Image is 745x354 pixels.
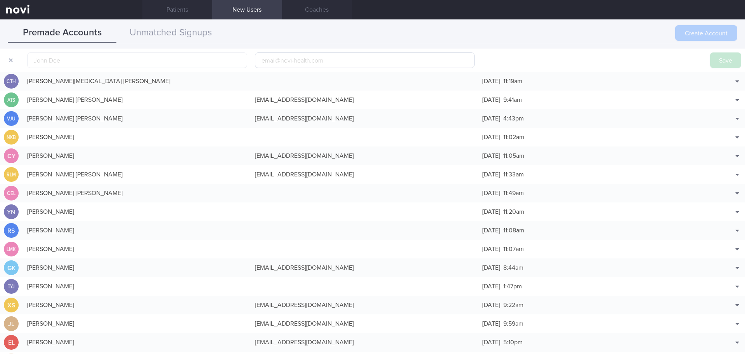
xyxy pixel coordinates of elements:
[503,97,522,103] span: 9:41am
[4,260,19,276] div: GK
[23,129,251,145] div: [PERSON_NAME]
[23,111,251,126] div: [PERSON_NAME] [PERSON_NAME]
[482,78,500,84] span: [DATE]
[251,167,479,182] div: [EMAIL_ADDRESS][DOMAIN_NAME]
[503,246,524,252] span: 11:07am
[23,279,251,294] div: [PERSON_NAME]
[482,153,500,159] span: [DATE]
[503,283,522,289] span: 1:47pm
[5,242,17,257] div: LMK
[5,167,17,182] div: RLM
[23,148,251,164] div: [PERSON_NAME]
[482,115,500,122] span: [DATE]
[503,134,524,140] span: 11:02am
[5,92,17,108] div: ATS
[482,283,500,289] span: [DATE]
[251,335,479,350] div: [EMAIL_ADDRESS][DOMAIN_NAME]
[23,335,251,350] div: [PERSON_NAME]
[482,246,500,252] span: [DATE]
[251,92,479,108] div: [EMAIL_ADDRESS][DOMAIN_NAME]
[4,223,19,238] div: RS
[23,223,251,238] div: [PERSON_NAME]
[5,130,17,145] div: NKB
[482,227,500,234] span: [DATE]
[8,23,116,43] button: Premade Accounts
[503,339,523,345] span: 5:10pm
[27,52,247,68] input: John Doe
[503,302,523,308] span: 9:22am
[482,265,500,271] span: [DATE]
[23,73,251,89] div: [PERSON_NAME][MEDICAL_DATA] [PERSON_NAME]
[503,227,524,234] span: 11:08am
[4,335,19,350] div: EL
[482,321,500,327] span: [DATE]
[503,190,524,196] span: 11:49am
[503,153,524,159] span: 11:05am
[482,190,500,196] span: [DATE]
[5,186,17,201] div: CEL
[482,209,500,215] span: [DATE]
[503,265,523,271] span: 8:44am
[23,92,251,108] div: [PERSON_NAME] [PERSON_NAME]
[23,241,251,257] div: [PERSON_NAME]
[23,185,251,201] div: [PERSON_NAME] [PERSON_NAME]
[23,316,251,331] div: [PERSON_NAME]
[251,260,479,276] div: [EMAIL_ADDRESS][DOMAIN_NAME]
[251,111,479,126] div: [EMAIL_ADDRESS][DOMAIN_NAME]
[482,134,500,140] span: [DATE]
[5,111,17,126] div: VJU
[251,148,479,164] div: [EMAIL_ADDRESS][DOMAIN_NAME]
[23,260,251,276] div: [PERSON_NAME]
[482,339,500,345] span: [DATE]
[251,297,479,313] div: [EMAIL_ADDRESS][DOMAIN_NAME]
[5,74,17,89] div: CTH
[503,171,524,178] span: 11:33am
[4,298,19,313] div: XS
[4,148,19,164] div: CY
[4,316,19,331] div: JL
[23,204,251,220] div: [PERSON_NAME]
[482,97,500,103] span: [DATE]
[503,115,524,122] span: 4:43pm
[503,321,523,327] span: 9:59am
[503,209,524,215] span: 11:20am
[116,23,225,43] button: Unmatched Signups
[5,279,17,294] div: TYJ
[4,204,19,220] div: YN
[503,78,522,84] span: 11:19am
[23,167,251,182] div: [PERSON_NAME] [PERSON_NAME]
[255,52,475,68] input: email@novi-health.com
[251,316,479,331] div: [EMAIL_ADDRESS][DOMAIN_NAME]
[482,302,500,308] span: [DATE]
[23,297,251,313] div: [PERSON_NAME]
[482,171,500,178] span: [DATE]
